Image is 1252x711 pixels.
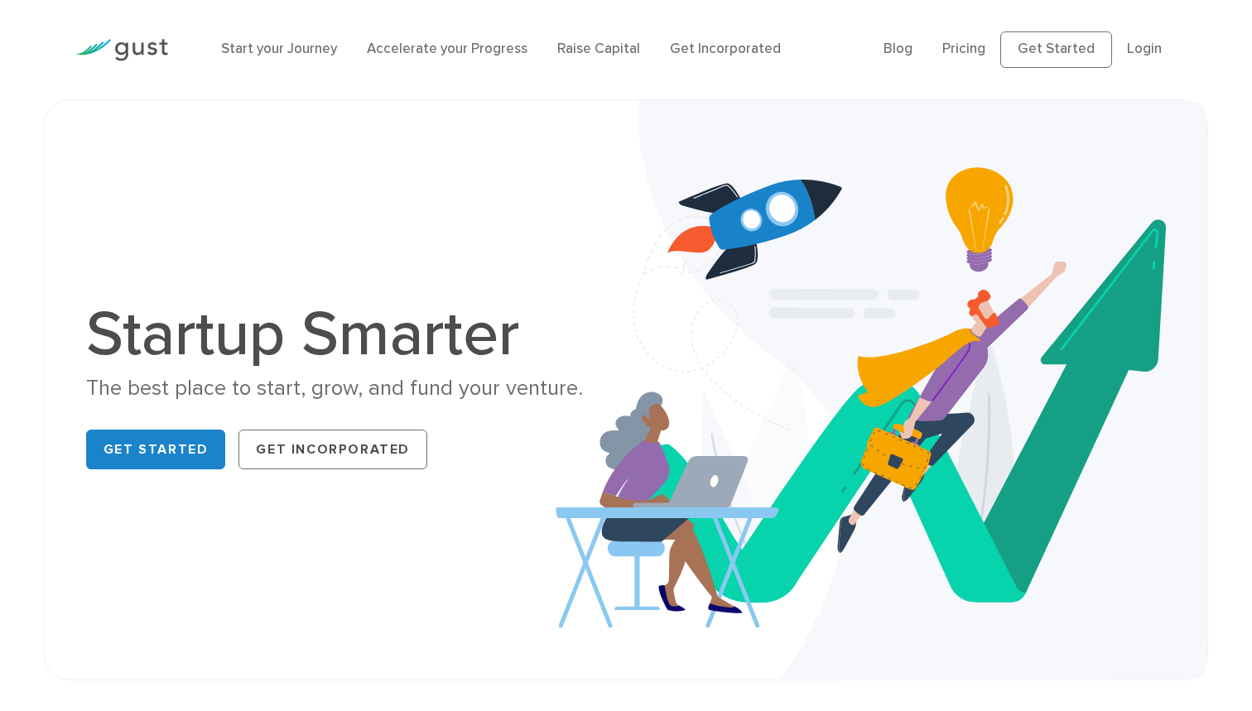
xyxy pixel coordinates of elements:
h1: Startup Smarter [86,303,614,366]
a: Get Started [1000,31,1112,68]
img: Startup Smarter Hero [556,100,1207,680]
a: Raise Capital [557,41,640,57]
a: Login [1127,41,1162,57]
a: Blog [884,41,913,57]
a: Get Incorporated [238,430,427,469]
a: Start your Journey [221,41,337,57]
a: Pricing [942,41,985,57]
a: Get Incorporated [670,41,781,57]
a: Accelerate your Progress [367,41,527,57]
div: The best place to start, grow, and fund your venture. [86,374,614,403]
img: Gust Logo [75,39,168,61]
a: Get Started [86,430,226,469]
